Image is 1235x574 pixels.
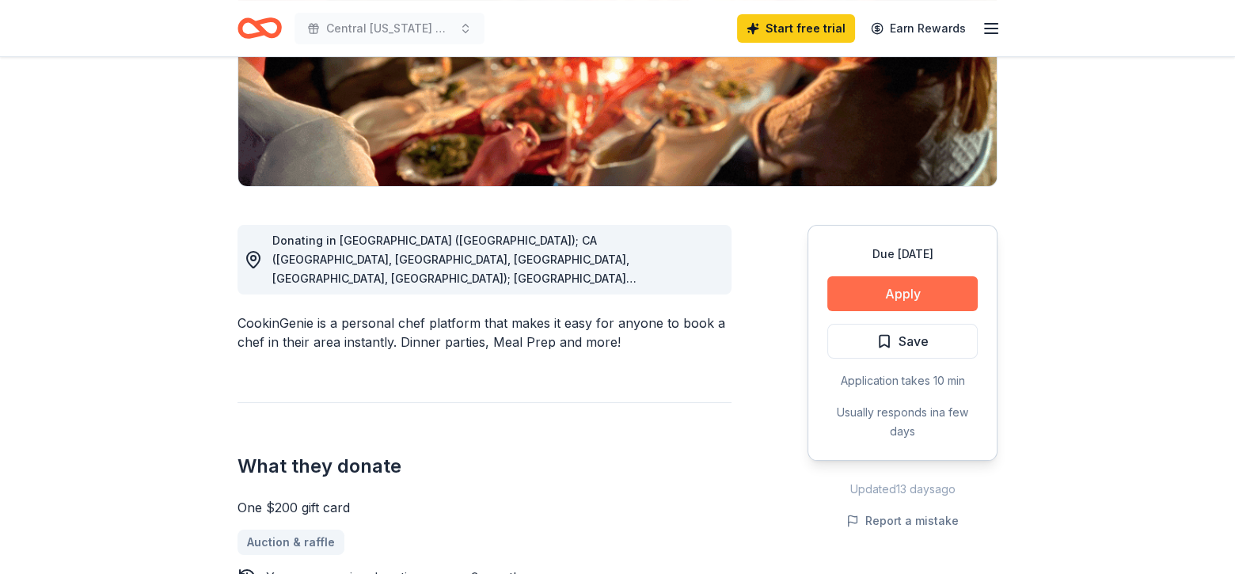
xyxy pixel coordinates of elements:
span: Save [899,331,929,352]
a: Auction & raffle [237,530,344,555]
a: Earn Rewards [861,14,975,43]
button: Apply [827,276,978,311]
div: CookinGenie is a personal chef platform that makes it easy for anyone to book a chef in their are... [237,314,731,352]
a: Home [237,10,282,47]
button: Save [827,324,978,359]
button: Central [US_STATE] Walk for PKD [294,13,484,44]
span: Central [US_STATE] Walk for PKD [326,19,453,38]
div: One $200 gift card [237,498,731,517]
div: Usually responds in a few days [827,403,978,441]
div: Updated 13 days ago [807,480,997,499]
button: Report a mistake [846,511,959,530]
div: Application takes 10 min [827,371,978,390]
h2: What they donate [237,454,731,479]
a: Start free trial [737,14,855,43]
div: Due [DATE] [827,245,978,264]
